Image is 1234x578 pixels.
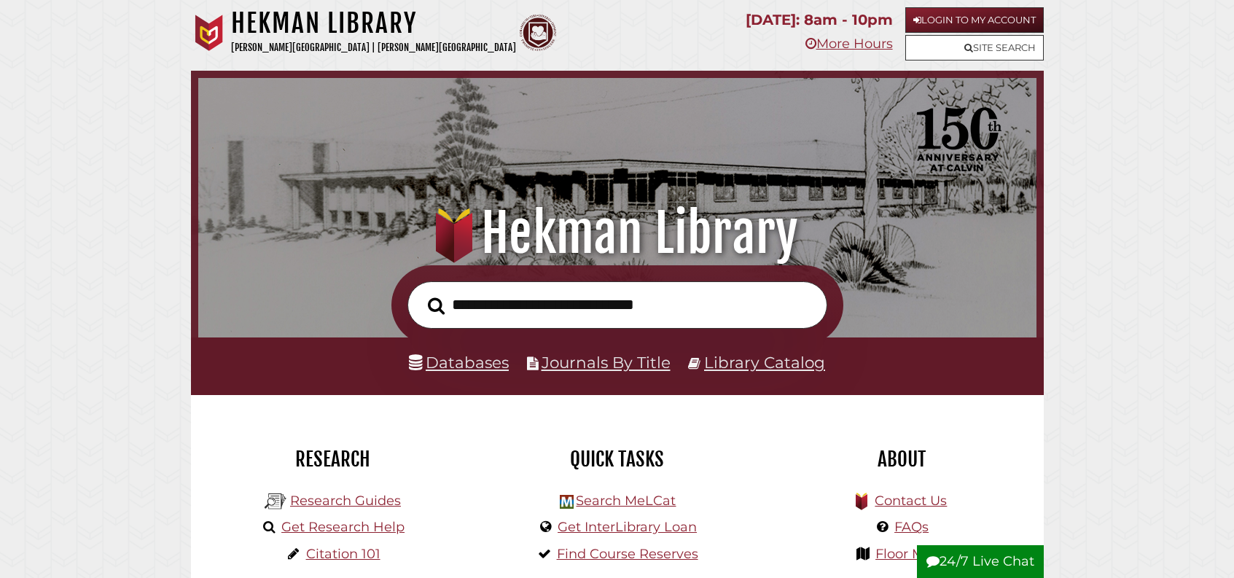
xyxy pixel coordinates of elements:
[542,353,671,372] a: Journals By Title
[558,519,697,535] a: Get InterLibrary Loan
[421,293,452,319] button: Search
[905,35,1044,60] a: Site Search
[265,491,286,512] img: Hekman Library Logo
[875,493,947,509] a: Contact Us
[746,7,893,33] p: [DATE]: 8am - 10pm
[290,493,401,509] a: Research Guides
[306,546,380,562] a: Citation 101
[894,519,929,535] a: FAQs
[409,353,509,372] a: Databases
[202,447,464,472] h2: Research
[704,353,825,372] a: Library Catalog
[520,15,556,51] img: Calvin Theological Seminary
[905,7,1044,33] a: Login to My Account
[770,447,1033,472] h2: About
[428,297,445,315] i: Search
[231,39,516,56] p: [PERSON_NAME][GEOGRAPHIC_DATA] | [PERSON_NAME][GEOGRAPHIC_DATA]
[216,201,1018,265] h1: Hekman Library
[281,519,405,535] a: Get Research Help
[231,7,516,39] h1: Hekman Library
[557,546,698,562] a: Find Course Reserves
[191,15,227,51] img: Calvin University
[875,546,948,562] a: Floor Maps
[560,495,574,509] img: Hekman Library Logo
[805,36,893,52] a: More Hours
[486,447,749,472] h2: Quick Tasks
[576,493,676,509] a: Search MeLCat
